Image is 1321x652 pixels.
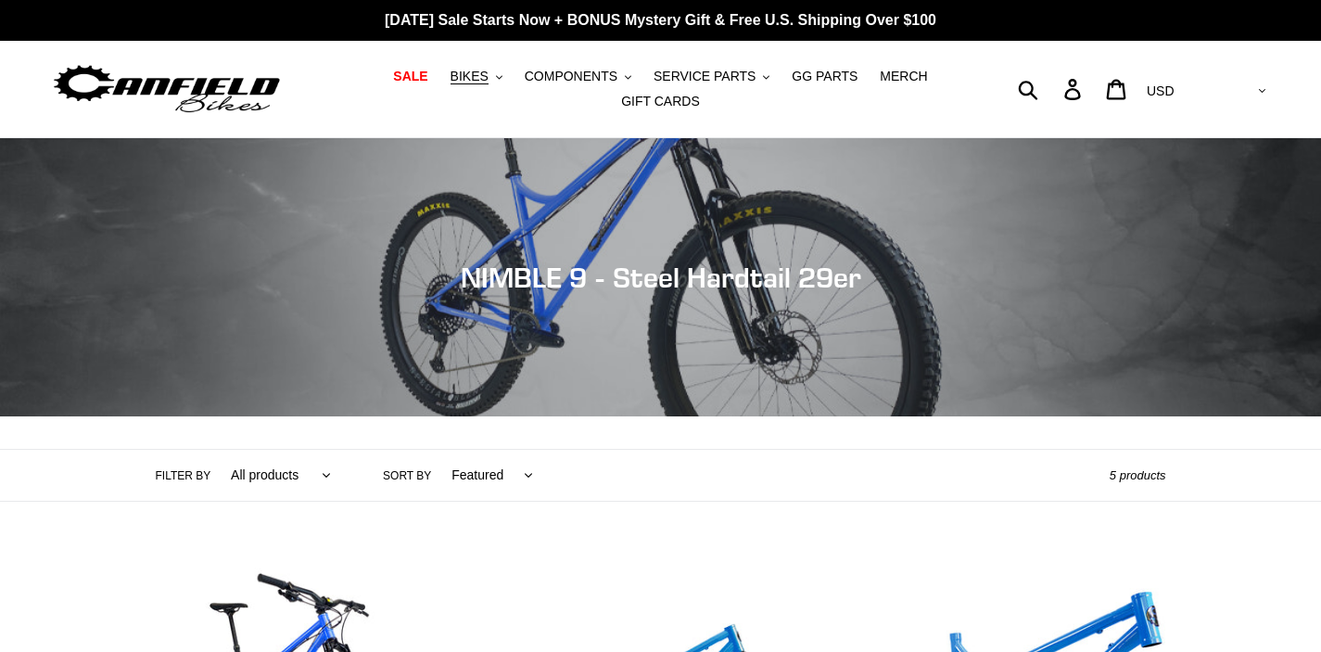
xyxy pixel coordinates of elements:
[441,64,512,89] button: BIKES
[782,64,867,89] a: GG PARTS
[644,64,779,89] button: SERVICE PARTS
[461,261,861,294] span: NIMBLE 9 - Steel Hardtail 29er
[451,69,489,84] span: BIKES
[621,94,700,109] span: GIFT CARDS
[383,467,431,484] label: Sort by
[156,467,211,484] label: Filter by
[654,69,756,84] span: SERVICE PARTS
[384,64,437,89] a: SALE
[612,89,709,114] a: GIFT CARDS
[525,69,617,84] span: COMPONENTS
[1028,69,1075,109] input: Search
[515,64,641,89] button: COMPONENTS
[393,69,427,84] span: SALE
[1110,468,1166,482] span: 5 products
[51,60,283,119] img: Canfield Bikes
[870,64,936,89] a: MERCH
[792,69,857,84] span: GG PARTS
[880,69,927,84] span: MERCH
